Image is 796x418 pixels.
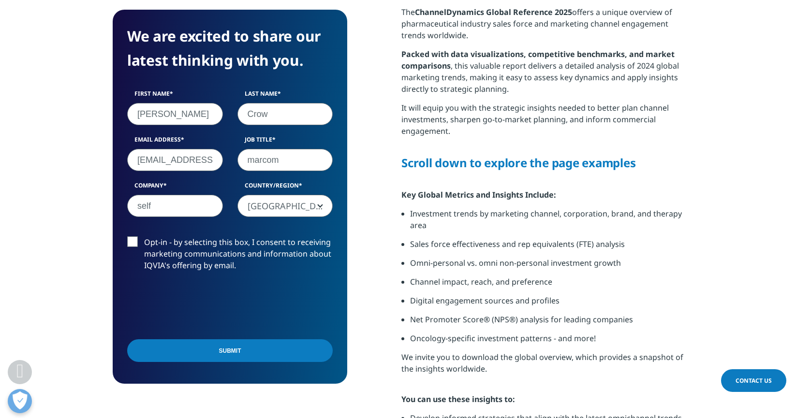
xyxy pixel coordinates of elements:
[127,89,223,103] label: First Name
[410,238,683,257] li: Sales force effectiveness and rep equivalents (FTE) analysis
[401,189,556,200] strong: Key Global Metrics and Insights Include:
[237,181,333,195] label: Country/Region
[401,156,683,177] h5: Scroll down to explore the page examples
[410,332,683,351] li: Oncology-specific investment patterns - and more!
[127,287,274,324] iframe: reCAPTCHA
[401,351,683,382] p: We invite you to download the global overview, which provides a snapshot of the insights worldwide.
[410,276,683,295] li: Channel impact, reach, and preference
[127,24,333,72] h4: We are excited to share our latest thinking with you.
[401,6,683,48] p: The offers a unique overview of pharmaceutical industry sales force and marketing channel engagem...
[410,208,683,238] li: Investment trends by marketing channel, corporation, brand, and therapy area
[736,376,772,385] span: Contact Us
[401,49,675,71] strong: benchmarks, and market comparisons
[401,48,683,102] p: , this valuable report delivers a detailed analysis of 2024 global marketing trends, making it ea...
[127,135,223,149] label: Email Address
[127,236,333,276] label: Opt-in - by selecting this box, I consent to receiving marketing communications and information a...
[401,102,683,144] p: It will equip you with the strategic insights needed to better plan channel investments, sharpen ...
[410,314,683,332] li: Net Promoter Score® (NPS®) analysis for leading companies
[401,394,515,404] strong: You can use these insights to:
[410,257,683,276] li: Omni-personal vs. omni non-personal investment growth
[127,339,333,362] input: Submit
[237,195,333,217] span: United States
[721,369,786,392] a: Contact Us
[237,89,333,103] label: Last Name
[238,195,333,217] span: United States
[415,7,572,17] strong: ChannelDynamics Global Reference 2025
[401,49,526,59] strong: Packed with data visualizations,
[528,49,575,59] strong: competitive
[8,389,32,413] button: Open Preferences
[127,181,223,195] label: Company
[410,295,683,314] li: Digital engagement sources and profiles
[237,135,333,149] label: Job Title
